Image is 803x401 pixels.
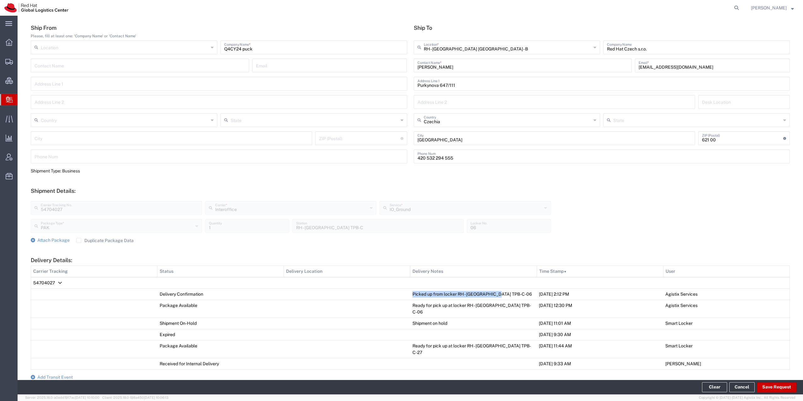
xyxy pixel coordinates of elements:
span: Attach Package [37,238,70,243]
td: Ready for pick up at locker RH - [GEOGRAPHIC_DATA] TPB-C-06 [410,300,537,318]
td: Smart Locker [663,340,790,358]
span: Client: 2025.18.0-198a450 [102,396,168,399]
td: Shipment On-Hold [157,318,284,329]
td: Received for Internal Delivery [157,358,284,369]
h5: Ship From [31,24,407,31]
td: Package Available [157,340,284,358]
div: Shipment Type: Business [31,168,407,174]
td: Smart Locker [663,318,790,329]
span: 54704027 [33,280,55,285]
td: Ready for pick up at locker RH - [GEOGRAPHIC_DATA] TPB-C-27 [410,340,537,358]
button: Save Request [757,382,796,392]
h5: Delivery Details: [31,257,790,263]
span: Copyright © [DATE]-[DATE] Agistix Inc., All Rights Reserved [699,395,795,400]
td: [DATE] 12:30 PM [537,300,663,318]
td: Package Available [157,300,284,318]
span: Add Transit Event [37,375,73,380]
th: Delivery Notes [410,266,537,277]
td: [PERSON_NAME] [663,358,790,369]
span: [DATE] 10:10:00 [75,396,99,399]
td: Expired [157,329,284,340]
th: Time Stamp [537,266,663,277]
button: Clear [702,382,727,392]
img: logo [4,3,68,13]
td: [DATE] 2:12 PM [537,288,663,300]
button: [PERSON_NAME] [751,4,794,12]
a: Cancel [729,382,755,392]
td: [DATE] 11:01 AM [537,318,663,329]
td: [DATE] 9:30 AM [537,329,663,340]
h5: Ship To [414,24,790,31]
td: Picked up from locker RH - [GEOGRAPHIC_DATA] TPB-C-06 [410,288,537,300]
th: Status [157,266,284,277]
td: [DATE] 9:33 AM [537,358,663,369]
table: Delivery Details: [31,266,790,370]
span: Eva Ruzickova [751,4,787,11]
span: Server: 2025.18.0-a0edd1917ac [25,396,99,399]
div: Please, fill at least one: 'Company Name' or 'Contact Name' [31,33,407,39]
span: [DATE] 10:06:13 [144,396,168,399]
td: [DATE] 11:44 AM [537,340,663,358]
th: User [663,266,790,277]
label: Duplicate Package Data [76,238,134,243]
td: Shipment on hold [410,318,537,329]
h5: Shipment Details: [31,187,790,194]
th: Carrier Tracking [31,266,157,277]
td: Delivery Confirmation [157,288,284,300]
td: Agistix Services [663,300,790,318]
th: Delivery Location [284,266,410,277]
td: Agistix Services [663,288,790,300]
